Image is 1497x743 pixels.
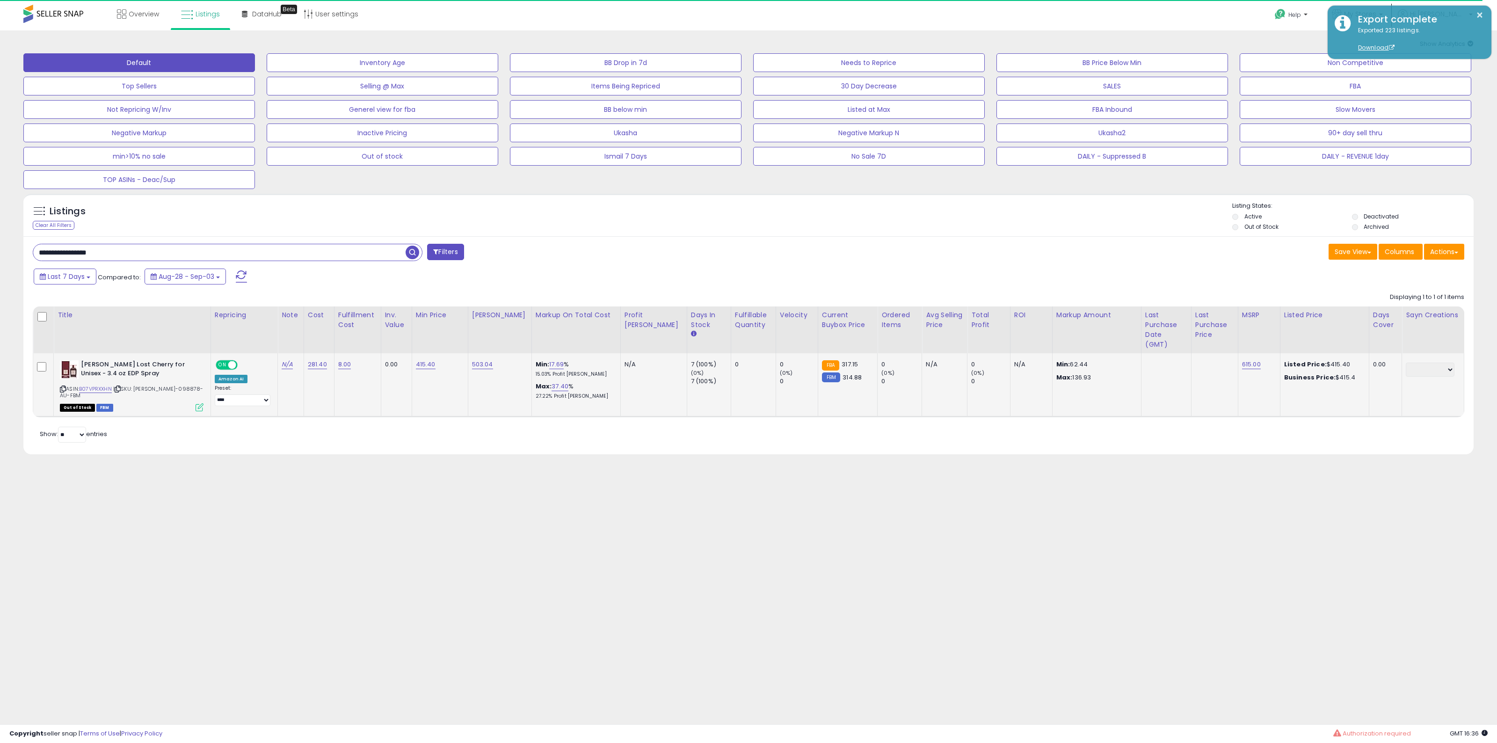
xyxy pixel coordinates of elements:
[1014,360,1045,369] div: N/A
[536,382,613,400] div: %
[1373,360,1395,369] div: 0.00
[510,100,741,119] button: BB below min
[971,369,984,377] small: (0%)
[971,310,1006,330] div: Total Profit
[1288,11,1301,19] span: Help
[23,53,255,72] button: Default
[33,221,74,230] div: Clear All Filters
[996,53,1228,72] button: BB Price Below Min
[196,9,220,19] span: Listings
[217,361,228,369] span: ON
[1406,310,1460,320] div: Sayn Creations
[252,9,282,19] span: DataHub
[780,310,814,320] div: Velocity
[1351,13,1484,26] div: Export complete
[510,147,741,166] button: Ismail 7 Days
[267,147,498,166] button: Out of stock
[510,124,741,142] button: Ukasha
[1379,244,1423,260] button: Columns
[1232,202,1474,211] p: Listing States:
[34,269,96,284] button: Last 7 Days
[48,272,85,281] span: Last 7 Days
[23,147,255,166] button: min>10% no sale
[385,360,405,369] div: 0.00
[510,77,741,95] button: Items Being Repriced
[96,404,113,412] span: FBM
[691,377,731,386] div: 7 (100%)
[1242,310,1276,320] div: MSRP
[267,77,498,95] button: Selling @ Max
[60,385,203,399] span: | SKU: [PERSON_NAME]-098878-AU-FBM
[753,53,985,72] button: Needs to Reprice
[1244,212,1262,220] label: Active
[1373,310,1398,330] div: Days Cover
[1195,310,1234,340] div: Last Purchase Price
[308,360,327,369] a: 281.40
[282,360,293,369] a: N/A
[60,360,79,379] img: 41nGCsy8qBL._SL40_.jpg
[308,310,330,320] div: Cost
[780,377,818,386] div: 0
[98,273,141,282] span: Compared to:
[510,53,741,72] button: BB Drop in 7d
[1284,373,1336,382] b: Business Price:
[58,310,207,320] div: Title
[1351,26,1484,52] div: Exported 223 listings.
[753,147,985,166] button: No Sale 7D
[1240,124,1471,142] button: 90+ day sell thru
[735,310,772,330] div: Fulfillable Quantity
[472,360,493,369] a: 503.04
[1267,1,1317,30] a: Help
[549,360,564,369] a: 17.69
[23,124,255,142] button: Negative Markup
[1014,310,1048,320] div: ROI
[691,369,704,377] small: (0%)
[1364,212,1399,220] label: Deactivated
[1240,53,1471,72] button: Non Competitive
[1244,223,1279,231] label: Out of Stock
[338,310,377,330] div: Fulfillment Cost
[23,100,255,119] button: Not Repricing W/Inv
[996,124,1228,142] button: Ukasha2
[1284,360,1327,369] b: Listed Price:
[215,385,270,406] div: Preset:
[267,124,498,142] button: Inactive Pricing
[625,360,680,369] div: N/A
[215,375,247,383] div: Amazon AI
[60,360,203,410] div: ASIN:
[1329,244,1377,260] button: Save View
[780,360,818,369] div: 0
[1284,360,1362,369] div: $415.40
[536,393,613,400] p: 27.22% Profit [PERSON_NAME]
[1390,293,1464,302] div: Displaying 1 to 1 of 1 items
[427,244,464,260] button: Filters
[282,310,300,320] div: Note
[1424,244,1464,260] button: Actions
[1284,310,1365,320] div: Listed Price
[881,377,922,386] div: 0
[881,369,894,377] small: (0%)
[385,310,408,330] div: Inv. value
[60,404,95,412] span: All listings that are currently out of stock and unavailable for purchase on Amazon
[536,382,552,391] b: Max:
[1056,360,1134,369] p: 62.44
[926,310,963,330] div: Avg Selling Price
[236,361,251,369] span: OFF
[971,360,1010,369] div: 0
[40,430,107,438] span: Show: entries
[691,310,727,330] div: Days In Stock
[735,360,769,369] div: 0
[1385,247,1414,256] span: Columns
[281,5,297,14] div: Tooltip anchor
[23,77,255,95] button: Top Sellers
[971,377,1010,386] div: 0
[753,100,985,119] button: Listed at Max
[267,53,498,72] button: Inventory Age
[536,310,617,320] div: Markup on Total Cost
[881,360,922,369] div: 0
[145,269,226,284] button: Aug-28 - Sep-03
[842,360,858,369] span: 317.15
[881,310,918,330] div: Ordered Items
[780,369,793,377] small: (0%)
[552,382,568,391] a: 37.40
